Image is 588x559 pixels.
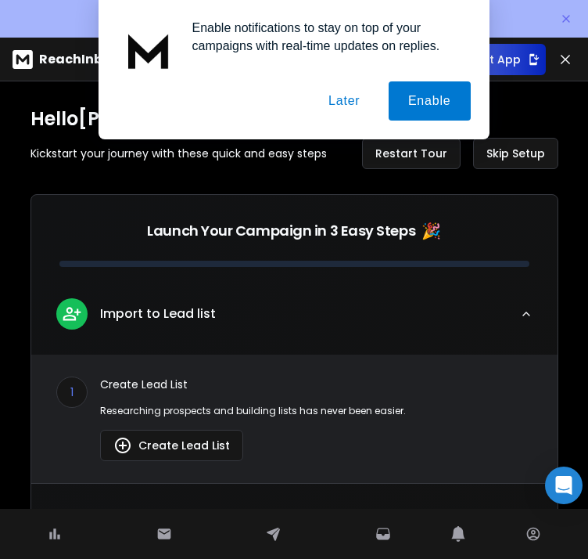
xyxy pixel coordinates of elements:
button: Enable [389,81,471,121]
p: Create Lead List [100,377,532,392]
p: Kickstart your journey with these quick and easy steps [30,146,327,161]
span: 🎉 [421,220,441,242]
div: leadImport to Lead list [31,355,558,483]
button: Restart Tour [362,138,461,169]
button: Skip Setup [473,138,558,169]
div: Open Intercom Messenger [545,467,583,504]
p: Researching prospects and building lists has never been easier. [100,405,532,417]
span: Skip Setup [486,146,545,161]
button: leadImport to Lead list [31,286,558,355]
img: notification icon [117,19,180,81]
p: Launch Your Campaign in 3 Easy Steps [147,220,415,242]
p: Import to Lead list [100,305,216,323]
img: lead [113,436,132,455]
img: lead [62,304,82,323]
button: Later [309,81,379,121]
div: Enable notifications to stay on top of your campaigns with real-time updates on replies. [180,19,471,55]
div: 1 [56,377,88,408]
button: Create Lead List [100,430,243,461]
